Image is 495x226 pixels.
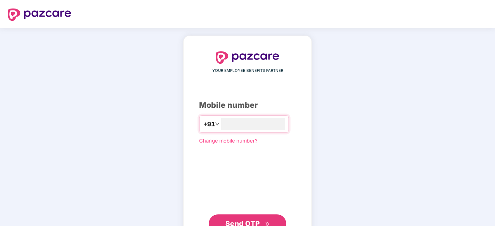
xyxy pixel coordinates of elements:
a: Change mobile number? [199,138,258,144]
img: logo [8,8,71,21]
img: logo [216,51,279,64]
span: down [215,122,220,126]
div: Mobile number [199,99,296,111]
span: +91 [203,119,215,129]
span: YOUR EMPLOYEE BENEFITS PARTNER [212,68,283,74]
